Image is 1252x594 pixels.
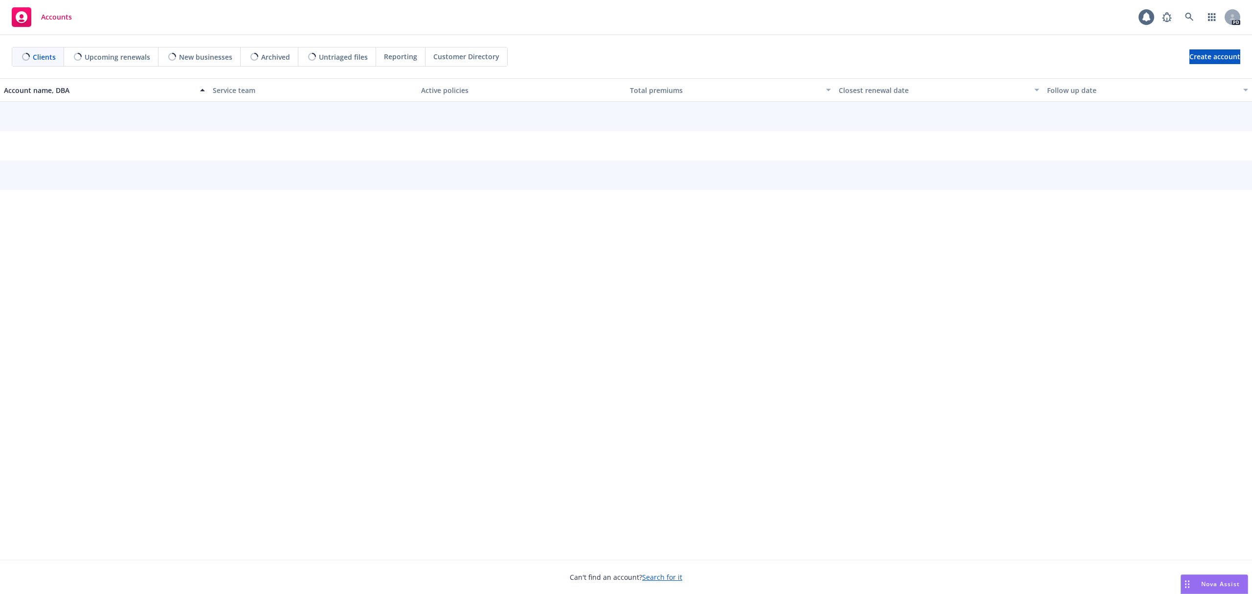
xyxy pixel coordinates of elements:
button: Total premiums [626,78,835,102]
a: Accounts [8,3,76,31]
div: Total premiums [630,85,820,95]
div: Drag to move [1181,575,1193,594]
div: Account name, DBA [4,85,194,95]
a: Create account [1189,49,1240,64]
div: Service team [213,85,414,95]
span: Reporting [384,51,417,62]
div: Active policies [421,85,622,95]
button: Closest renewal date [835,78,1044,102]
span: Can't find an account? [570,572,682,582]
span: Accounts [41,13,72,21]
div: Closest renewal date [839,85,1029,95]
div: Follow up date [1047,85,1237,95]
span: Archived [261,52,290,62]
a: Switch app [1202,7,1222,27]
span: Clients [33,52,56,62]
span: Nova Assist [1201,580,1240,588]
button: Service team [209,78,418,102]
button: Active policies [417,78,626,102]
span: Upcoming renewals [85,52,150,62]
button: Follow up date [1043,78,1252,102]
a: Search [1180,7,1199,27]
button: Nova Assist [1181,574,1248,594]
span: Create account [1189,47,1240,66]
span: Untriaged files [319,52,368,62]
span: New businesses [179,52,232,62]
span: Customer Directory [433,51,499,62]
a: Report a Bug [1157,7,1177,27]
a: Search for it [642,572,682,582]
